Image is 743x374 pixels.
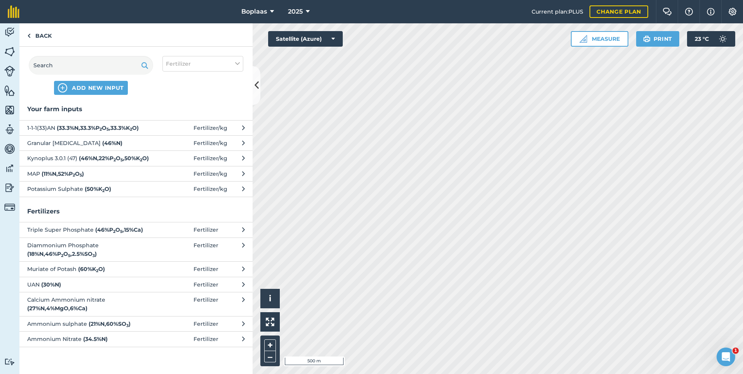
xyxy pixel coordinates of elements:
span: Fertilizer / kg [194,139,227,147]
button: – [264,351,276,362]
img: svg+xml;base64,PHN2ZyB4bWxucz0iaHR0cDovL3d3dy53My5vcmcvMjAwMC9zdmciIHdpZHRoPSIxOSIgaGVpZ2h0PSIyNC... [141,61,148,70]
button: 1-1-1(33)AN (33.3%N,33.3%P2O5,33.3%K2O)Fertilizer/kg [19,120,253,135]
button: i [260,289,280,308]
img: svg+xml;base64,PHN2ZyB4bWxucz0iaHR0cDovL3d3dy53My5vcmcvMjAwMC9zdmciIHdpZHRoPSI1NiIgaGVpZ2h0PSI2MC... [4,46,15,58]
sub: 2 [73,173,75,178]
span: Muriate of Potash [27,265,154,273]
img: svg+xml;base64,PD94bWwgdmVyc2lvbj0iMS4wIiBlbmNvZGluZz0idXRmLTgiPz4KPCEtLSBHZW5lcmF0b3I6IEFkb2JlIE... [4,202,15,213]
sub: 2 [102,188,105,193]
sub: 2 [99,127,102,132]
img: Four arrows, one pointing top left, one top right, one bottom right and the last bottom left [266,318,274,326]
sub: 2 [113,229,115,234]
img: svg+xml;base64,PHN2ZyB4bWxucz0iaHR0cDovL3d3dy53My5vcmcvMjAwMC9zdmciIHdpZHRoPSIxNCIgaGVpZ2h0PSIyNC... [58,83,67,93]
span: Diammonium Phosphate [27,241,154,259]
h3: Your farm inputs [19,104,253,114]
span: ADD NEW INPUT [72,84,124,92]
input: Search [29,56,153,75]
span: Triple Super Phosphate [27,225,154,234]
button: Diammonium Phosphate (18%N,46%P2O5,2.5%SO3)Fertilizer [19,238,253,262]
span: Fertilizer [166,59,191,68]
a: Change plan [590,5,648,18]
button: Granular [MEDICAL_DATA] (46%N)Fertilizer/kg [19,135,253,150]
button: Triple Super Phosphate (46%P2O5,15%Ca)Fertilizer [19,222,253,237]
span: Ammonium sulphate [27,320,154,328]
img: svg+xml;base64,PHN2ZyB4bWxucz0iaHR0cDovL3d3dy53My5vcmcvMjAwMC9zdmciIHdpZHRoPSI1NiIgaGVpZ2h0PSI2MC... [4,85,15,96]
button: Measure [571,31,628,47]
sub: 2 [61,253,63,258]
iframe: Intercom live chat [717,348,735,366]
strong: ( 33.3 % N , 33.3 % P O , 33.3 % K O ) [57,124,139,131]
button: MAP (11%N,52%P2O5)Fertilizer/kg [19,166,253,181]
button: Potassium Sulphate (50%K2O)Fertilizer/kg [19,181,253,196]
span: i [269,294,271,303]
img: svg+xml;base64,PHN2ZyB4bWxucz0iaHR0cDovL3d3dy53My5vcmcvMjAwMC9zdmciIHdpZHRoPSIxNyIgaGVpZ2h0PSIxNy... [707,7,715,16]
button: Fertilizer [162,56,243,72]
sub: 3 [126,323,129,328]
sub: 5 [120,157,123,163]
span: UAN [27,280,154,289]
sub: 5 [80,173,82,178]
span: Fertilizer / kg [194,185,227,193]
img: svg+xml;base64,PD94bWwgdmVyc2lvbj0iMS4wIiBlbmNvZGluZz0idXRmLTgiPz4KPCEtLSBHZW5lcmF0b3I6IEFkb2JlIE... [4,182,15,194]
span: Boplaas [241,7,267,16]
img: svg+xml;base64,PD94bWwgdmVyc2lvbj0iMS4wIiBlbmNvZGluZz0idXRmLTgiPz4KPCEtLSBHZW5lcmF0b3I6IEFkb2JlIE... [715,31,731,47]
button: Kynoplus 3.0.1 (47) (46%N,22%P2O5,50%K2O)Fertilizer/kg [19,150,253,166]
sub: 2 [96,268,98,273]
img: fieldmargin Logo [8,5,19,18]
img: Ruler icon [579,35,587,43]
img: svg+xml;base64,PHN2ZyB4bWxucz0iaHR0cDovL3d3dy53My5vcmcvMjAwMC9zdmciIHdpZHRoPSI5IiBoZWlnaHQ9IjI0Ii... [27,31,31,40]
sub: 5 [106,127,109,132]
img: svg+xml;base64,PHN2ZyB4bWxucz0iaHR0cDovL3d3dy53My5vcmcvMjAwMC9zdmciIHdpZHRoPSIxOSIgaGVpZ2h0PSIyNC... [643,34,651,44]
img: svg+xml;base64,PD94bWwgdmVyc2lvbj0iMS4wIiBlbmNvZGluZz0idXRmLTgiPz4KPCEtLSBHZW5lcmF0b3I6IEFkb2JlIE... [4,358,15,365]
span: Kynoplus 3.0.1 (47) [27,154,154,163]
strong: ( 11 % N , 52 % P O ) [42,170,84,177]
button: Ammonium sulphate (21%N,60%SO3)Fertilizer [19,316,253,331]
sub: 2 [130,127,132,132]
button: Print [636,31,680,47]
button: Muriate of Potash (60%K2O)Fertilizer [19,261,253,276]
strong: ( 21 % N , 60 % SO ) [89,320,131,327]
span: Fertilizer / kg [194,124,227,132]
strong: ( 27 % N , 4 % MgO , 6 % Ca ) [27,305,87,312]
span: 2025 [288,7,303,16]
span: Fertilizer / kg [194,170,227,178]
strong: ( 18 % N , 46 % P O , 2.5 % SO ) [27,250,97,257]
button: ADD NEW INPUT [54,81,128,95]
span: 23 ° C [695,31,709,47]
img: svg+xml;base64,PD94bWwgdmVyc2lvbj0iMS4wIiBlbmNvZGluZz0idXRmLTgiPz4KPCEtLSBHZW5lcmF0b3I6IEFkb2JlIE... [4,124,15,135]
span: 1 [733,348,739,354]
strong: ( 60 % K O ) [78,266,105,273]
strong: ( 46 % P O , 15 % Ca ) [95,226,143,233]
h3: Fertilizers [19,206,253,217]
button: Ammonium Nitrate (34.5%N)Fertilizer [19,331,253,346]
span: MAP [27,170,154,178]
span: Calcium Ammonium nitrate [27,295,154,313]
button: UAN (30%N)Fertilizer [19,277,253,292]
span: Granular [MEDICAL_DATA] [27,139,154,147]
strong: ( 34.5 % N ) [83,336,108,343]
button: 23 °C [687,31,735,47]
button: Satellite (Azure) [268,31,343,47]
a: Back [19,23,59,46]
strong: ( 46 % N , 22 % P O , 50 % K O ) [79,155,149,162]
img: svg+xml;base64,PHN2ZyB4bWxucz0iaHR0cDovL3d3dy53My5vcmcvMjAwMC9zdmciIHdpZHRoPSI1NiIgaGVpZ2h0PSI2MC... [4,104,15,116]
img: A cog icon [728,8,737,16]
img: svg+xml;base64,PD94bWwgdmVyc2lvbj0iMS4wIiBlbmNvZGluZz0idXRmLTgiPz4KPCEtLSBHZW5lcmF0b3I6IEFkb2JlIE... [4,66,15,77]
sub: 2 [140,157,142,163]
button: Calcium Ammonium nitrate (27%N,4%MgO,6%Ca)Fertilizer [19,292,253,316]
img: Two speech bubbles overlapping with the left bubble in the forefront [663,8,672,16]
sub: 2 [113,157,116,163]
img: svg+xml;base64,PD94bWwgdmVyc2lvbj0iMS4wIiBlbmNvZGluZz0idXRmLTgiPz4KPCEtLSBHZW5lcmF0b3I6IEFkb2JlIE... [4,26,15,38]
strong: ( 46 % N ) [102,140,122,147]
sub: 3 [92,253,95,258]
sub: 5 [120,229,122,234]
span: Ammonium Nitrate [27,335,154,343]
span: Current plan : PLUS [532,7,583,16]
img: A question mark icon [684,8,694,16]
strong: ( 50 % K O ) [85,185,111,192]
span: 1-1-1(33)AN [27,124,154,132]
strong: ( 30 % N ) [41,281,61,288]
span: Potassium Sulphate [27,185,154,193]
span: Fertilizer / kg [194,154,227,163]
sub: 5 [68,253,70,258]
